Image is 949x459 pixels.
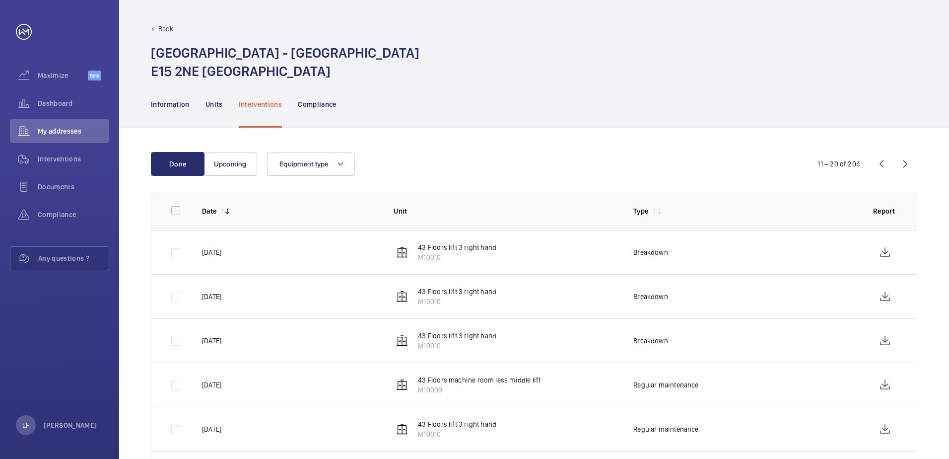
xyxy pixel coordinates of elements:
[873,206,897,216] p: Report
[22,420,29,430] p: LF
[151,99,190,109] p: Information
[418,419,496,429] p: 43 Floors lift 3 right hand
[203,152,257,176] button: Upcoming
[396,335,408,347] img: elevator.svg
[633,247,668,257] p: Breakdown
[38,253,109,263] span: Any questions ?
[202,336,221,346] p: [DATE]
[279,160,329,168] span: Equipment type
[205,99,223,109] p: Units
[151,44,419,80] h1: [GEOGRAPHIC_DATA] - [GEOGRAPHIC_DATA] E15 2NE [GEOGRAPHIC_DATA]
[202,247,221,257] p: [DATE]
[151,152,204,176] button: Done
[202,380,221,390] p: [DATE]
[817,159,860,169] div: 11 – 20 of 204
[418,297,496,306] p: M10010
[396,246,408,258] img: elevator.svg
[202,424,221,434] p: [DATE]
[38,154,109,164] span: Interventions
[418,242,496,252] p: 43 Floors lift 3 right hand
[418,341,496,351] p: M10010
[394,206,617,216] p: Unit
[418,252,496,262] p: M10010
[158,24,173,34] p: Back
[202,206,216,216] p: Date
[267,152,355,176] button: Equipment type
[298,99,337,109] p: Compliance
[38,210,109,220] span: Compliance
[633,336,668,346] p: Breakdown
[633,424,698,434] p: Regular maintenance
[418,375,541,385] p: 43 Floors machine room less middle lift
[418,429,496,439] p: M10010
[38,126,109,136] span: My addresses
[38,182,109,192] span: Documents
[633,292,668,302] p: Breakdown
[418,385,541,395] p: M10009
[44,420,97,430] p: [PERSON_NAME]
[38,71,88,80] span: Maximize
[633,206,648,216] p: Type
[633,380,698,390] p: Regular maintenance
[396,291,408,303] img: elevator.svg
[396,423,408,435] img: elevator.svg
[202,292,221,302] p: [DATE]
[239,99,282,109] p: Interventions
[418,287,496,297] p: 43 Floors lift 3 right hand
[38,98,109,108] span: Dashboard
[396,379,408,391] img: elevator.svg
[418,331,496,341] p: 43 Floors lift 3 right hand
[88,71,101,80] span: Beta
